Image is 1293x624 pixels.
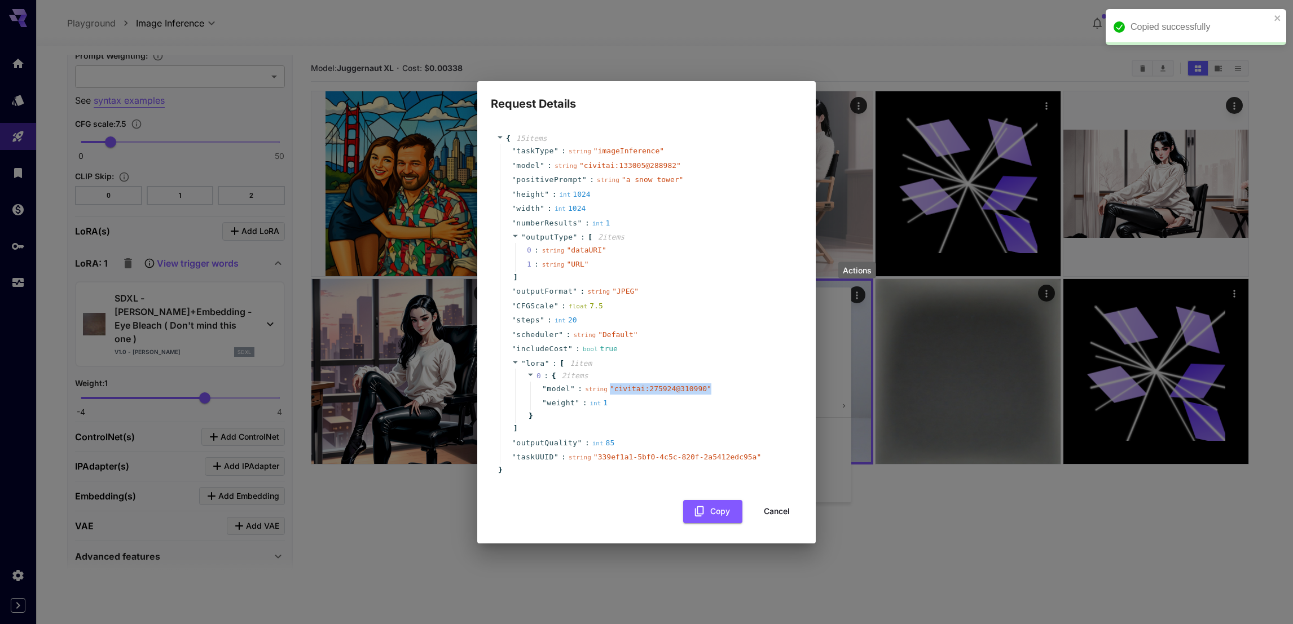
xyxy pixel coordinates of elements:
span: : [544,370,548,382]
span: string [585,386,608,393]
span: int [555,317,566,324]
span: 0 [527,245,542,256]
span: " [521,359,526,368]
span: " civitai:275924@310990 " [610,384,711,393]
div: 1 [590,397,608,409]
span: : [580,286,585,297]
span: " [512,453,516,461]
span: " Default " [598,330,637,339]
span: model [547,383,570,395]
span: " JPEG " [612,287,639,295]
span: float [569,303,587,310]
span: " [512,302,516,310]
span: taskUUID [516,452,554,463]
div: : [534,245,539,256]
span: steps [516,315,540,326]
span: " [512,204,516,213]
span: " [512,287,516,295]
span: : [561,300,566,312]
span: " [578,439,582,447]
span: 2 item s [598,233,624,241]
span: " [554,453,558,461]
button: close [1274,14,1282,23]
span: outputFormat [516,286,573,297]
span: int [592,220,604,227]
div: 20 [555,315,577,326]
span: : [561,452,566,463]
span: " [512,330,516,339]
span: " [542,384,547,393]
span: ] [512,272,518,283]
span: numberResults [516,218,577,229]
span: " [512,147,516,155]
div: : [534,259,539,270]
span: 2 item s [561,371,588,380]
span: " [512,316,516,324]
span: : [552,189,557,200]
span: " [540,316,544,324]
span: " imageInference " [593,147,664,155]
span: string [587,288,610,295]
div: 1 [592,218,610,229]
span: " [570,384,575,393]
div: 7.5 [569,300,603,312]
span: string [569,454,591,461]
span: string [569,148,591,155]
span: : [590,174,594,185]
span: 1 [527,259,542,270]
div: 1024 [559,189,590,200]
span: " [554,147,558,155]
span: : [575,343,580,355]
span: } [527,410,533,422]
span: " [540,204,544,213]
span: int [555,205,566,213]
span: model [516,160,540,171]
iframe: Chat Widget [1237,570,1293,624]
span: : [585,437,590,449]
span: " [554,302,558,310]
span: " [512,219,516,227]
span: : [583,397,587,409]
span: CFGScale [516,300,554,312]
span: : [552,358,557,369]
span: { [506,133,511,144]
span: " [512,175,516,184]
span: bool [583,346,598,353]
span: } [496,464,503,476]
span: " [540,161,544,170]
span: ] [512,423,518,434]
span: " [545,359,549,368]
span: taskType [516,145,554,157]
span: string [573,331,596,339]
span: positivePrompt [516,174,582,185]
span: int [592,440,604,447]
div: Actions [838,262,876,278]
span: " [573,287,577,295]
span: [ [588,232,592,243]
span: " [558,330,563,339]
span: " dataURI " [566,246,606,254]
span: " [544,190,549,198]
span: : [547,203,552,214]
div: true [583,343,618,355]
span: 1 item [570,359,592,368]
span: 0 [536,371,541,380]
span: width [516,203,540,214]
span: : [561,145,566,157]
span: int [559,191,570,198]
button: Copy [683,500,742,523]
span: scheduler [516,329,558,340]
span: 15 item s [516,134,547,143]
span: " [573,233,578,241]
span: { [552,370,556,382]
span: " [542,399,547,407]
span: string [555,162,577,170]
span: : [580,232,585,243]
button: Cancel [751,500,802,523]
h2: Request Details [477,81,816,113]
span: outputQuality [516,437,577,449]
span: string [597,176,619,184]
span: " [568,344,573,353]
span: " [575,399,579,407]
